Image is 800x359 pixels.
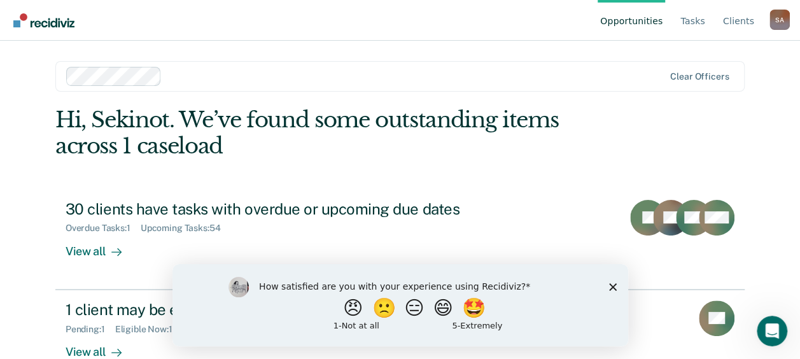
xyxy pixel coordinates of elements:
div: Hi, Sekinot. We’ve found some outstanding items across 1 caseload [55,107,607,159]
iframe: Survey by Kim from Recidiviz [172,264,628,346]
div: 30 clients have tasks with overdue or upcoming due dates [66,200,512,218]
div: Eligible Now : 1 [115,324,183,335]
div: Overdue Tasks : 1 [66,223,141,234]
div: S A [769,10,790,30]
a: 30 clients have tasks with overdue or upcoming due datesOverdue Tasks:1Upcoming Tasks:54View all [55,190,745,290]
div: View all [66,234,137,258]
div: Pending : 1 [66,324,115,335]
div: Clear officers [670,71,729,82]
div: Upcoming Tasks : 54 [141,223,231,234]
button: Profile dropdown button [769,10,790,30]
div: View all [66,334,137,359]
div: 1 client may be eligible for Early Release from Supervision [66,300,512,319]
iframe: Intercom live chat [757,316,787,346]
img: Recidiviz [13,13,74,27]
